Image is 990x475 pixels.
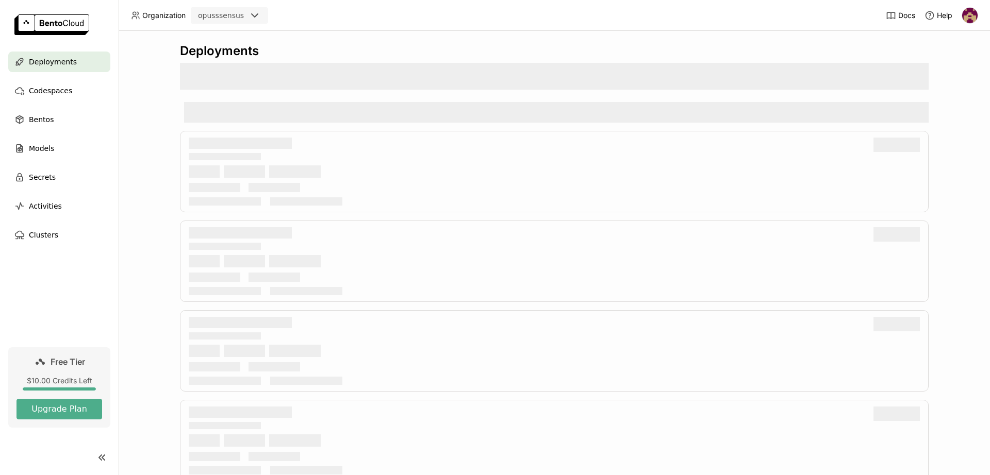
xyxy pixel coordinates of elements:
a: Free Tier$10.00 Credits LeftUpgrade Plan [8,347,110,428]
span: Docs [898,11,915,20]
span: Bentos [29,113,54,126]
img: Ethan James [962,8,978,23]
span: Activities [29,200,62,212]
div: Help [925,10,952,21]
a: Models [8,138,110,159]
span: Help [937,11,952,20]
a: Secrets [8,167,110,188]
a: Activities [8,196,110,216]
img: logo [14,14,89,35]
span: Models [29,142,54,155]
input: Selected opusssensus. [245,11,246,21]
div: $10.00 Credits Left [16,376,102,385]
span: Codespaces [29,84,72,97]
div: Deployments [180,43,929,59]
span: Clusters [29,229,58,241]
a: Docs [886,10,915,21]
span: Secrets [29,171,56,183]
a: Clusters [8,225,110,245]
span: Deployments [29,56,77,68]
div: opusssensus [198,10,244,21]
button: Upgrade Plan [16,399,102,419]
a: Bentos [8,109,110,130]
span: Free Tier [51,357,85,367]
span: Organization [142,11,186,20]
